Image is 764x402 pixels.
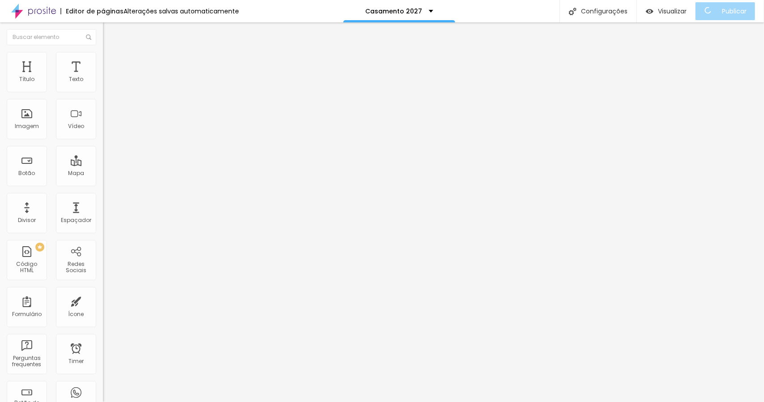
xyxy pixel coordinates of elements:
div: Texto [69,76,83,82]
div: Vídeo [68,123,84,129]
button: Publicar [696,2,755,20]
div: Timer [68,358,84,364]
div: Botão [19,170,35,176]
div: Título [19,76,34,82]
p: Casamento 2027 [365,8,422,14]
div: Imagem [15,123,39,129]
div: Editor de páginas [60,8,124,14]
div: Código HTML [9,261,44,274]
span: Publicar [722,8,747,15]
img: Icone [86,34,91,40]
span: Visualizar [658,8,687,15]
button: Visualizar [637,2,696,20]
div: Alterações salvas automaticamente [124,8,239,14]
img: Icone [569,8,576,15]
div: Formulário [12,311,42,317]
div: Redes Sociais [58,261,94,274]
div: Espaçador [61,217,91,223]
img: view-1.svg [646,8,653,15]
input: Buscar elemento [7,29,96,45]
div: Perguntas frequentes [9,355,44,368]
div: Ícone [68,311,84,317]
iframe: Editor [103,22,764,402]
div: Mapa [68,170,84,176]
div: Divisor [18,217,36,223]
